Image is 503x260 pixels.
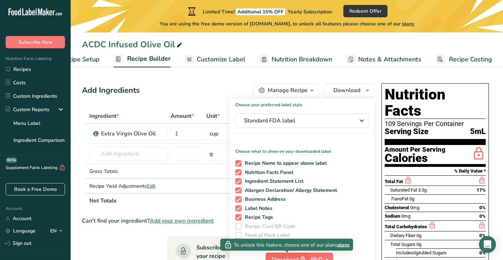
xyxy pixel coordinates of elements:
[171,112,194,120] span: Amount
[6,183,65,195] a: Book a Free Demo
[390,196,402,201] i: Trans
[260,52,332,67] a: Nutrition Breakdown
[236,8,285,15] span: Additional 15% OFF
[477,187,486,193] span: 17%
[416,233,421,238] span: 0g
[436,52,492,67] a: Recipe Costing
[325,83,374,97] button: Download
[418,187,427,193] span: 3.5g
[82,85,140,96] div: Add Ingredients
[101,129,164,138] div: Extra Virgin Olive Oil
[89,168,168,175] div: Gross Totals
[402,20,414,27] span: plans
[272,55,332,64] span: Nutrition Breakdown
[230,99,374,108] h1: Choose your preferred label style
[242,178,304,185] span: Ingredient Statement List
[185,52,245,67] a: Customize Label
[6,157,17,163] div: BETA
[6,106,49,113] div: Custom Reports
[385,86,486,119] h1: Nutrition Facts
[242,223,296,230] span: Recipe Card QR Code
[242,214,273,220] span: Recipe Tags
[50,227,65,235] div: EN
[385,153,445,163] div: Calories
[127,54,171,64] span: Recipe Builder
[385,205,409,210] span: Cholesterol
[333,86,360,95] span: Download
[479,213,486,219] span: 0%
[470,127,486,136] span: 5mL
[18,38,53,46] span: Subscribe Now
[244,116,350,125] span: Standard FDA label
[61,55,100,64] span: Recipe Setup
[253,83,319,97] button: Manage Recipe
[479,236,496,253] div: Open Intercom Messenger
[390,233,415,238] span: Dietary Fiber
[385,179,403,184] span: Total Fat
[349,7,381,15] span: Redeem Offer
[288,8,332,15] span: Yearly Subscription
[479,205,486,210] span: 0%
[390,196,408,201] span: Fat
[150,217,214,225] span: Add your own ingredient
[242,205,273,212] span: Label Notes
[147,183,155,189] span: Edit
[242,169,294,176] span: Nutrition Facts Panel
[479,233,486,238] span: 0%
[235,114,369,128] button: Standard FDA label
[385,127,428,136] span: Serving Size
[234,241,337,248] span: To unlock this feature, choose one of our plans
[242,232,290,238] span: Front of Pack Label
[82,38,184,51] div: ACDC Infused Olive Oil
[89,147,168,161] input: Add Ingredient
[268,86,308,95] div: Manage Recipe
[346,52,421,67] a: Notes & Attachments
[242,187,337,194] span: Allergen Declaration/ Allergy Statement
[197,55,245,64] span: Customize Label
[385,120,486,127] div: 109 Servings Per Container
[413,250,418,255] span: 0g
[209,150,213,158] div: g
[114,51,171,68] a: Recipe Builder
[230,143,374,155] p: Choose what to show on your downloaded label
[88,193,284,208] th: Net Totals
[358,55,421,64] span: Notes & Attachments
[82,217,374,225] div: Can't find your ingredient?
[390,242,415,247] span: Total Sugars
[337,241,350,248] span: plans
[396,250,446,255] span: Includes Added Sugars
[416,242,421,247] span: 0g
[449,55,492,64] span: Recipe Costing
[242,160,327,167] span: Recipe Name to appear above label
[385,213,400,219] span: Sodium
[48,52,100,67] a: Recipe Setup
[242,196,286,202] span: Business Address
[89,112,119,120] span: Ingredient
[89,182,168,190] div: Recipe Yield Adjustments
[409,196,414,201] span: 0g
[6,225,36,237] a: Language
[209,129,218,138] div: cup
[187,7,332,16] div: Limited Time!
[6,36,65,48] button: Subscribe Now
[401,213,410,219] span: 0mg
[343,5,387,17] button: Redeem Offer
[390,187,417,193] span: Saturated Fat
[160,20,414,28] span: You are using the free demo version of [DOMAIN_NAME], to unlock all features please choose one of...
[206,112,220,120] span: Unit
[385,224,427,229] span: Total Carbohydrates
[410,205,419,210] span: 0mg
[385,146,445,153] div: Amount Per Serving
[385,167,486,175] section: % Daily Value *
